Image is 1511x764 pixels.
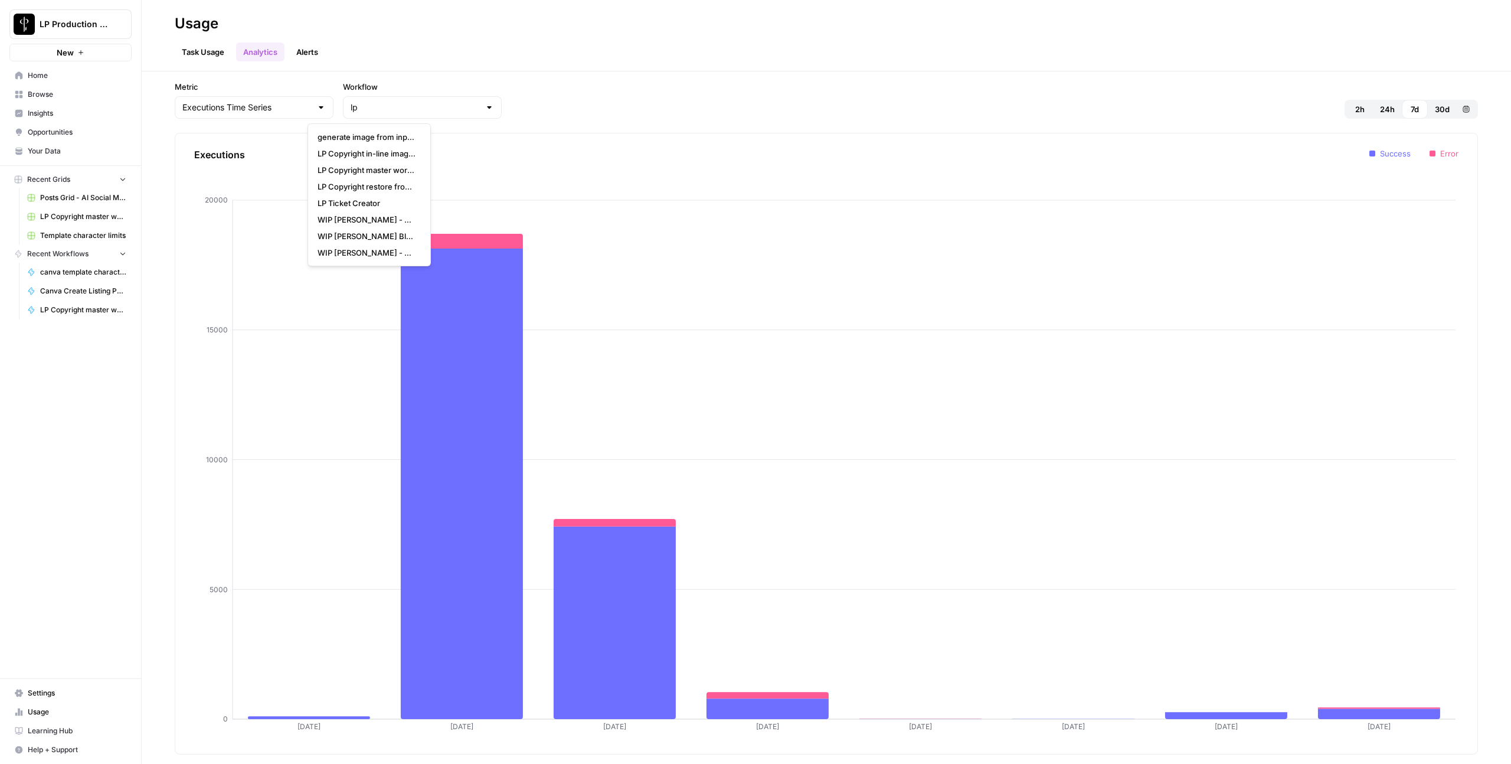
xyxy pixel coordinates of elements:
[182,102,312,113] input: Executions Time Series
[603,722,626,731] tspan: [DATE]
[1435,103,1450,115] span: 30d
[9,703,132,721] a: Usage
[351,102,480,113] input: All
[22,263,132,282] a: canva template character limit fixing
[175,81,333,93] label: Metric
[9,684,132,703] a: Settings
[9,85,132,104] a: Browse
[28,688,126,698] span: Settings
[27,174,70,185] span: Recent Grids
[318,214,416,226] span: WIP [PERSON_NAME] - Heavy LP Blog Refresh for LLM Search Friendliness
[22,226,132,245] a: Template character limits
[9,123,132,142] a: Opportunities
[22,188,132,207] a: Posts Grid - AI Social Media
[9,66,132,85] a: Home
[1062,722,1085,731] tspan: [DATE]
[318,148,416,159] span: LP Copyright in-line images workflow
[318,181,416,192] span: LP Copyright restore from AWS workflow
[28,108,126,119] span: Insights
[28,745,126,755] span: Help + Support
[1373,100,1402,119] button: 24h
[9,245,132,263] button: Recent Workflows
[28,89,126,100] span: Browse
[318,164,416,176] span: LP Copyright master workflow
[28,70,126,81] span: Home
[28,707,126,717] span: Usage
[1430,148,1458,159] li: Error
[40,286,126,296] span: Canva Create Listing Posts (human review to pick properties)
[1355,103,1365,115] span: 2h
[28,146,126,156] span: Your Data
[1369,148,1411,159] li: Success
[207,325,228,334] tspan: 15000
[40,305,126,315] span: LP Copyright master workflow
[22,282,132,301] a: Canva Create Listing Posts (human review to pick properties)
[909,722,932,731] tspan: [DATE]
[40,18,111,30] span: LP Production Workloads
[297,722,320,731] tspan: [DATE]
[318,131,416,143] span: generate image from input image using imagen, host on LP AWS bucket
[343,81,502,93] label: Workflow
[40,267,126,277] span: canva template character limit fixing
[40,230,126,241] span: Template character limits
[450,722,473,731] tspan: [DATE]
[318,230,416,242] span: WIP [PERSON_NAME] Blog writer
[1347,100,1373,119] button: 2h
[756,722,779,731] tspan: [DATE]
[223,714,228,723] tspan: 0
[9,171,132,188] button: Recent Grids
[206,455,228,464] tspan: 10000
[318,247,416,259] span: WIP [PERSON_NAME] - Moderate LP Blog Refresh for LLM Search Friendliness
[9,104,132,123] a: Insights
[210,585,228,594] tspan: 5000
[9,740,132,759] button: Help + Support
[9,44,132,61] button: New
[175,43,231,61] a: Task Usage
[205,195,228,204] tspan: 20000
[27,249,89,259] span: Recent Workflows
[1380,103,1395,115] span: 24h
[289,43,325,61] a: Alerts
[9,142,132,161] a: Your Data
[40,211,126,222] span: LP Copyright master workflow Grid
[1411,103,1419,115] span: 7d
[14,14,35,35] img: LP Production Workloads Logo
[175,14,218,33] div: Usage
[1368,722,1391,731] tspan: [DATE]
[28,726,126,736] span: Learning Hub
[40,192,126,203] span: Posts Grid - AI Social Media
[1428,100,1457,119] button: 30d
[9,721,132,740] a: Learning Hub
[1215,722,1238,731] tspan: [DATE]
[28,127,126,138] span: Opportunities
[9,9,132,39] button: Workspace: LP Production Workloads
[318,197,416,209] span: LP Ticket Creator
[57,47,74,58] span: New
[236,43,284,61] a: Analytics
[22,207,132,226] a: LP Copyright master workflow Grid
[22,301,132,319] a: LP Copyright master workflow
